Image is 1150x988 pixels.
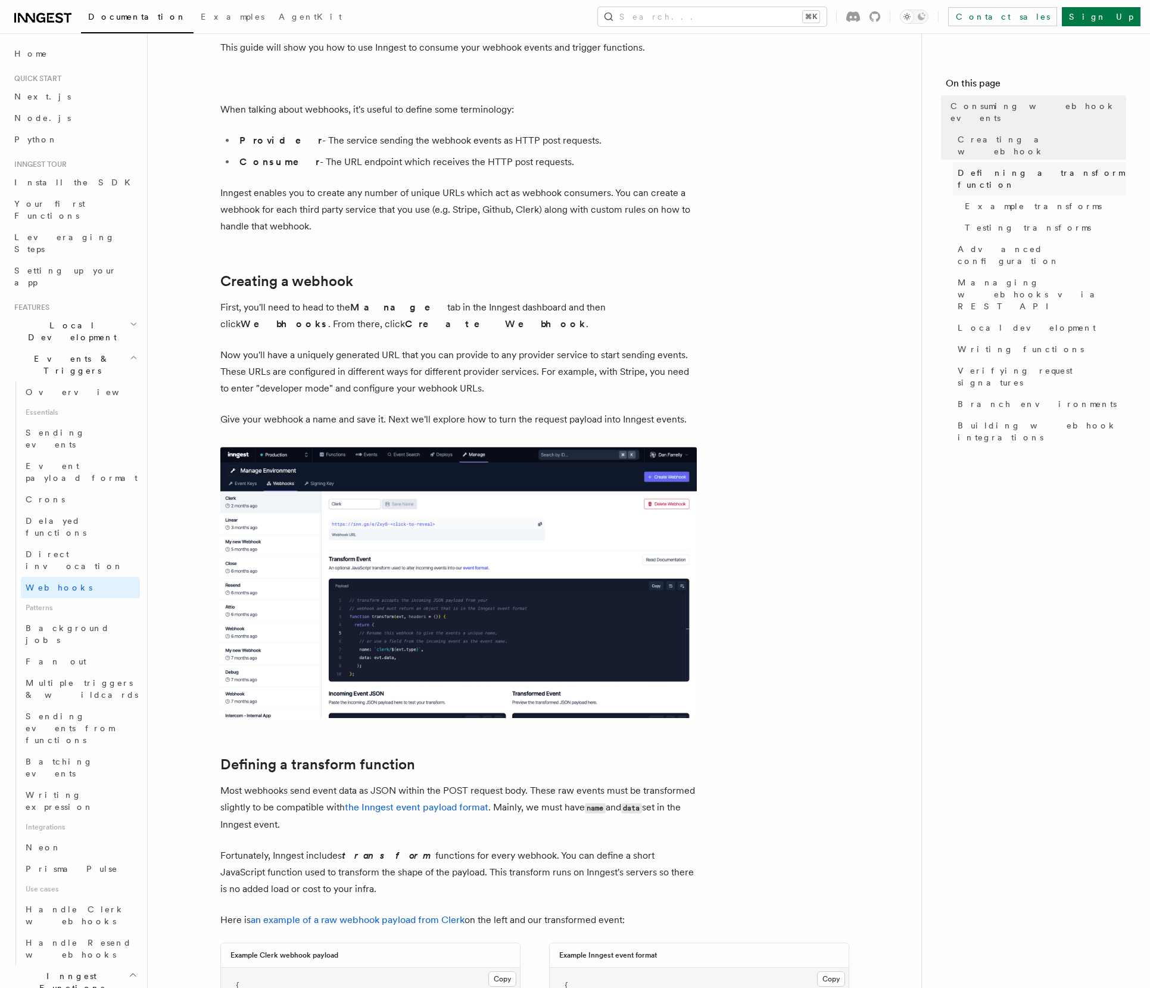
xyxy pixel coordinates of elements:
button: Toggle dark mode [900,10,928,24]
span: Branch environments [958,398,1117,410]
span: Handle Resend webhooks [26,938,132,959]
span: AgentKit [279,12,342,21]
a: Batching events [21,751,140,784]
span: Event payload format [26,461,138,483]
a: Handle Resend webhooks [21,932,140,965]
a: Leveraging Steps [10,226,140,260]
a: Setting up your app [10,260,140,293]
h4: On this page [946,76,1126,95]
span: Leveraging Steps [14,232,115,254]
h3: Example Inngest event format [559,950,657,960]
strong: Consumer [239,156,320,167]
code: name [585,803,606,813]
p: Fortunately, Inngest includes functions for every webhook. You can define a short JavaScript func... [220,847,697,897]
strong: Webhooks [241,318,328,330]
a: Consuming webhook events [946,95,1126,129]
a: Creating a webhook [220,273,353,290]
a: Building webhook integrations [953,415,1126,448]
span: Setting up your app [14,266,117,287]
p: Give your webhook a name and save it. Next we'll explore how to turn the request payload into Inn... [220,411,697,428]
span: Building webhook integrations [958,420,1126,443]
a: Multiple triggers & wildcards [21,672,140,706]
a: Handle Clerk webhooks [21,899,140,932]
button: Copy [817,971,845,987]
a: Advanced configuration [953,238,1126,272]
a: AgentKit [272,4,349,32]
a: Fan out [21,651,140,672]
a: Install the SDK [10,172,140,193]
strong: Create Webhook [405,318,586,330]
span: Example transforms [965,200,1102,212]
span: Features [10,303,49,312]
a: Verifying request signatures [953,360,1126,393]
span: Local development [958,322,1096,334]
span: Examples [201,12,264,21]
a: Prisma Pulse [21,858,140,880]
span: Use cases [21,880,140,899]
span: Sending events [26,428,85,449]
p: First, you'll need to head to the tab in the Inngest dashboard and then click . From there, click . [220,299,697,333]
a: Crons [21,489,140,510]
a: Python [10,129,140,150]
a: Node.js [10,107,140,129]
span: Prisma Pulse [26,864,118,874]
span: Verifying request signatures [958,365,1126,389]
span: Consuming webhook events [950,100,1126,124]
span: Local Development [10,319,130,343]
strong: Provider [239,135,322,146]
p: Here is on the left and our transformed event: [220,912,697,928]
span: Quick start [10,74,61,83]
span: Creating a webhook [958,133,1126,157]
button: Events & Triggers [10,348,140,381]
span: Batching events [26,757,93,778]
p: Most webhooks send event data as JSON within the POST request body. These raw events must be tran... [220,782,697,833]
a: Next.js [10,86,140,107]
code: data [621,803,642,813]
p: This guide will show you how to use Inngest to consume your webhook events and trigger functions. [220,39,697,56]
span: Handle Clerk webhooks [26,905,125,926]
a: Overview [21,381,140,403]
span: Inngest tour [10,160,67,169]
span: Events & Triggers [10,353,130,377]
li: - The service sending the webhook events as HTTP post requests. [236,132,697,149]
span: Background jobs [26,623,110,645]
a: Your first Functions [10,193,140,226]
kbd: ⌘K [803,11,819,23]
li: - The URL endpoint which receives the HTTP post requests. [236,154,697,170]
a: Local development [953,317,1126,338]
span: Essentials [21,403,140,422]
span: Testing transforms [965,222,1091,234]
span: Writing functions [958,343,1084,355]
span: Install the SDK [14,178,138,187]
a: Testing transforms [960,217,1126,238]
a: the Inngest event payload format [345,801,488,813]
a: Creating a webhook [953,129,1126,162]
span: Fan out [26,657,86,666]
div: Events & Triggers [10,381,140,965]
span: Python [14,135,58,144]
a: Neon [21,837,140,858]
h3: Example Clerk webhook payload [230,950,338,960]
img: Inngest dashboard showing a newly created webhook [220,447,697,718]
a: Example transforms [960,195,1126,217]
a: Sending events [21,422,140,455]
span: Advanced configuration [958,243,1126,267]
span: Writing expression [26,790,94,812]
span: Documentation [88,12,186,21]
span: Your first Functions [14,199,85,220]
a: Writing expression [21,784,140,818]
span: Home [14,48,48,60]
a: Home [10,43,140,64]
a: Background jobs [21,617,140,651]
a: Event payload format [21,455,140,489]
button: Local Development [10,315,140,348]
span: Neon [26,843,61,852]
a: Writing functions [953,338,1126,360]
a: Defining a transform function [953,162,1126,195]
a: Managing webhooks via REST API [953,272,1126,317]
span: Multiple triggers & wildcards [26,678,138,700]
span: Direct invocation [26,549,123,571]
a: Examples [194,4,272,32]
span: Defining a transform function [958,167,1126,191]
a: Documentation [81,4,194,33]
